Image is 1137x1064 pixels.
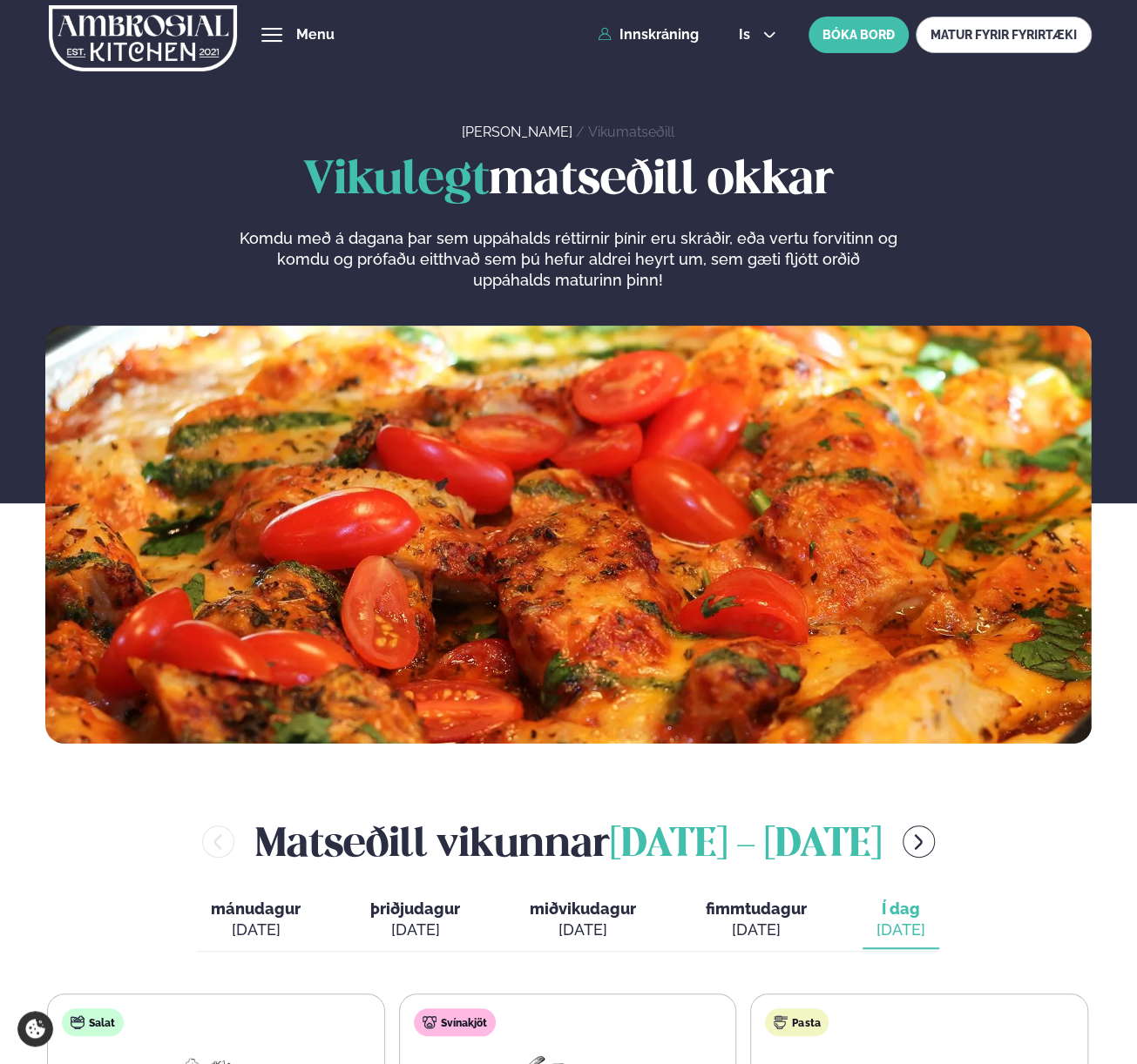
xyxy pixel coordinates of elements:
[876,919,925,940] div: [DATE]
[530,899,636,918] span: miðvikudagur
[692,892,821,949] button: fimmtudagur [DATE]
[916,17,1092,53] a: MATUR FYRIR FYRIRTÆKI
[261,24,282,45] button: hamburger
[197,892,315,949] button: mánudagur [DATE]
[356,892,474,949] button: þriðjudagur [DATE]
[516,892,650,949] button: miðvikudagur [DATE]
[45,326,1092,744] img: image alt
[809,17,909,53] button: BÓKA BORÐ
[45,156,1092,207] h1: matseðill okkar
[211,919,301,940] div: [DATE]
[588,124,674,140] a: Vikumatseðill
[774,1015,788,1029] img: pasta.svg
[765,1008,829,1036] div: Pasta
[202,825,234,858] button: menu-btn-left
[370,899,460,918] span: þriðjudagur
[576,124,588,140] span: /
[706,919,807,940] div: [DATE]
[903,825,935,858] button: menu-btn-right
[598,27,698,43] a: Innskráning
[462,124,572,140] a: [PERSON_NAME]
[414,1008,496,1036] div: Svínakjöt
[610,826,882,865] span: [DATE] - [DATE]
[239,228,897,291] p: Komdu með á dagana þar sem uppáhalds réttirnir þínir eru skráðir, eða vertu forvitinn og komdu og...
[303,158,489,204] span: Vikulegt
[738,28,755,42] span: is
[211,899,301,918] span: mánudagur
[62,1008,124,1036] div: Salat
[49,3,237,74] img: logo
[255,813,882,870] h2: Matseðill vikunnar
[876,899,925,919] span: Í dag
[71,1015,85,1029] img: salad.svg
[706,899,807,918] span: fimmtudagur
[423,1015,437,1029] img: pork.svg
[530,919,636,940] div: [DATE]
[863,892,939,949] button: Í dag [DATE]
[17,1011,53,1047] a: Cookie settings
[370,919,460,940] div: [DATE]
[724,28,789,42] button: is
